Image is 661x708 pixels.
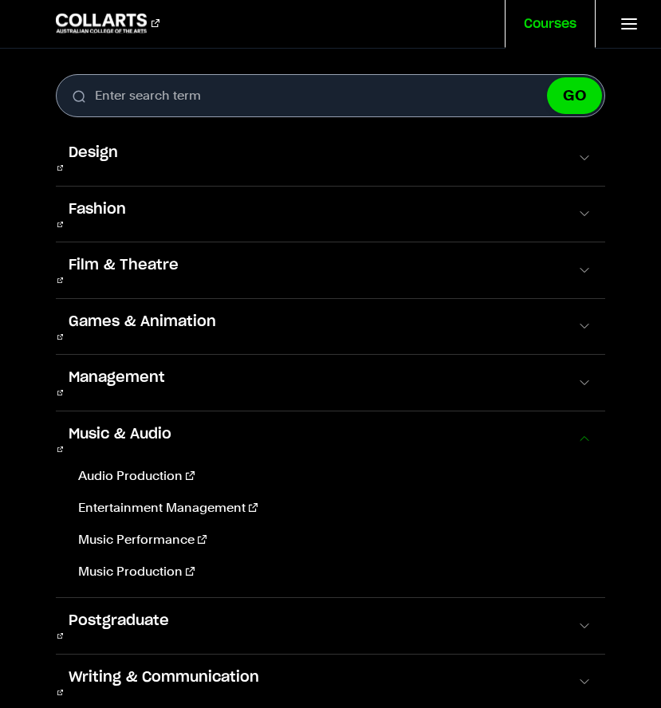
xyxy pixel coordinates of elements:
[72,498,592,517] a: Entertainment Management
[56,255,191,285] a: Film & Theatre
[56,312,229,332] span: Games & Animation
[56,143,131,173] a: Design
[56,424,184,445] span: Music & Audio
[56,143,131,163] span: Design
[56,74,604,117] input: Enter search term
[56,368,178,388] span: Management
[56,199,139,230] a: Fashion
[56,424,184,454] a: Music & Audio
[56,667,272,698] a: Writing & Communication
[56,611,182,631] span: Postgraduate
[56,299,604,355] button: Games & Animation
[56,598,604,654] button: Postgraduate
[56,368,178,398] a: Management
[72,530,592,549] a: Music Performance
[56,14,159,33] div: Go to homepage
[56,242,604,298] button: Film & Theatre
[56,187,604,242] button: Fashion
[547,77,602,114] button: GO
[56,74,604,117] form: Search
[72,562,592,581] a: Music Production
[56,411,604,467] button: Music & Audio
[56,312,229,342] a: Games & Animation
[56,199,139,220] span: Fashion
[56,355,604,411] button: Management
[56,667,272,688] span: Writing & Communication
[72,466,592,486] a: Audio Production
[56,611,182,641] a: Postgraduate
[56,255,191,276] span: Film & Theatre
[56,130,604,186] button: Design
